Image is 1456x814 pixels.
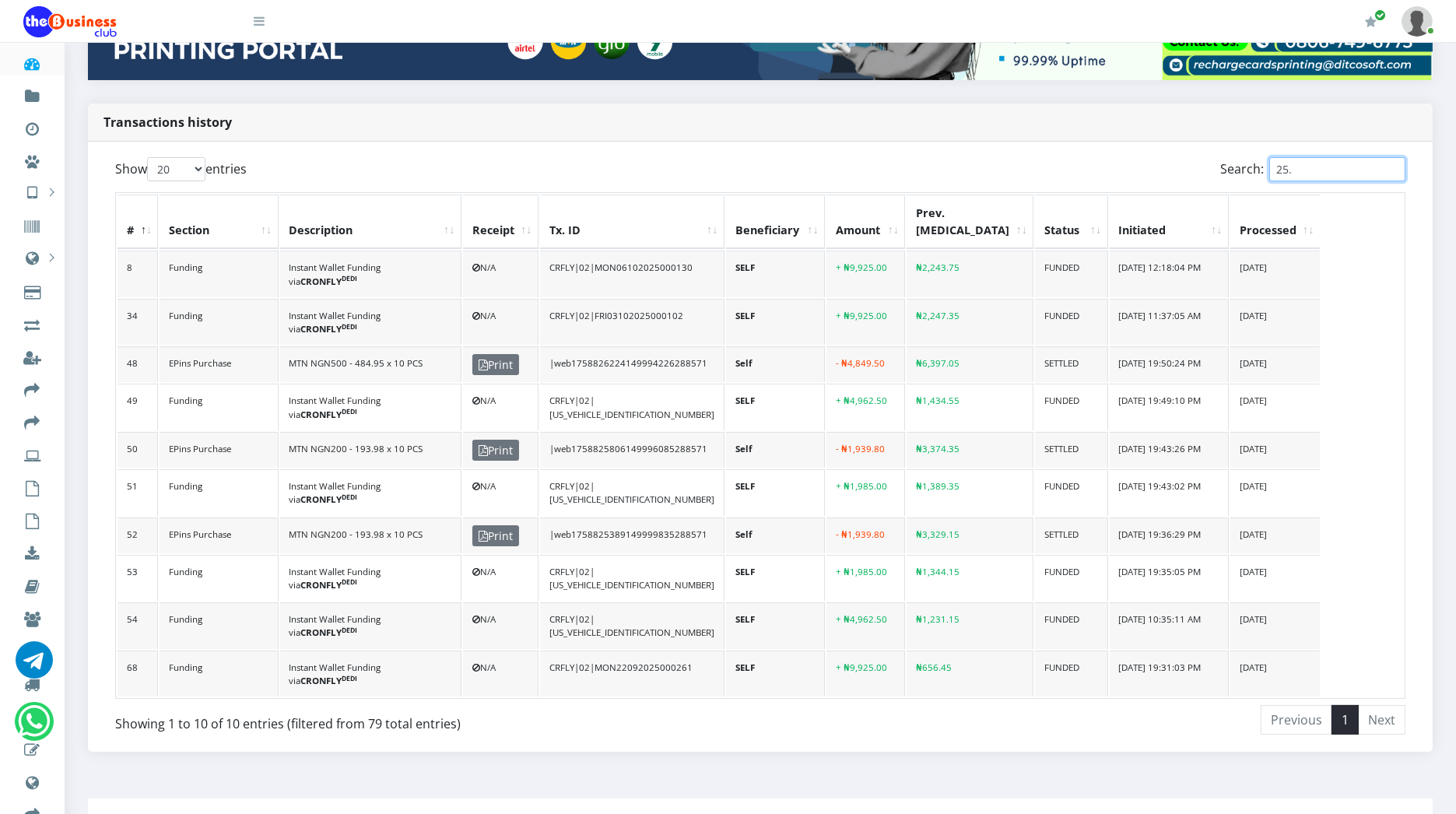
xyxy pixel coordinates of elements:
[907,518,1033,553] td: ₦3,329.15
[826,195,905,249] th: Amount: activate to sort column ascending
[147,157,205,181] select: Showentries
[12,369,53,406] a: Transfer to Wallet
[18,714,50,740] a: Chat for support
[907,195,1033,249] th: Prev. Bal: activate to sort column ascending
[12,663,53,700] a: Products
[726,518,825,553] td: Self
[726,469,825,516] td: SELF
[463,195,539,249] th: Receipt: activate to sort column ascending
[907,602,1033,649] td: ₦1,231.15
[342,493,358,502] sup: DEDI
[472,525,519,546] span: Print
[1230,432,1320,468] td: [DATE]
[160,432,278,468] td: EPins Purchase
[160,251,278,297] td: Funding
[115,157,247,181] label: Show entries
[342,322,358,332] sup: DEDI
[1110,432,1229,468] td: [DATE] 19:43:26 PM
[826,602,905,649] td: + ₦4,962.50
[12,140,53,177] a: Miscellaneous Payments
[12,42,53,79] a: Dashboard
[301,579,358,591] b: CRONFLY
[280,251,461,297] td: Instant Wallet Funding via
[12,598,53,635] a: Business Groups
[118,602,158,649] td: 54
[1035,469,1107,516] td: FUNDED
[1230,555,1320,602] td: [DATE]
[1365,16,1377,28] i: Renew/Upgrade Subscription
[1230,299,1320,346] td: [DATE]
[1230,251,1320,297] td: [DATE]
[907,651,1033,697] td: ₦656.45
[1110,651,1229,697] td: [DATE] 19:31:03 PM
[118,432,158,468] td: 50
[1110,251,1229,297] td: [DATE] 12:18:04 PM
[1230,651,1320,697] td: [DATE]
[726,432,825,468] td: Self
[1230,602,1320,649] td: [DATE]
[1110,299,1229,346] td: [DATE] 11:37:05 AM
[826,346,905,382] td: - ₦4,849.50
[301,323,358,335] b: CRONFLY
[463,555,539,602] td: N/A
[12,500,53,537] a: Buy Bulk VTU Pins
[118,384,158,430] td: 49
[826,651,905,697] td: + ₦9,925.00
[1035,432,1107,468] td: SETTLED
[280,195,461,249] th: Description: activate to sort column ascending
[160,602,278,649] td: Funding
[280,346,461,382] td: MTN NGN500 - 484.95 x 10 PCS
[1035,555,1107,602] td: FUNDED
[12,271,53,308] a: Cable TV, Electricity
[540,384,724,430] td: CRFLY|02|[US_VEHICLE_IDENTIFICATION_NUMBER]
[12,171,53,210] a: VTU
[12,402,53,439] a: Transfer to Bank
[826,518,905,553] td: - ₦1,939.80
[1035,651,1107,697] td: FUNDED
[540,651,724,697] td: CRFLY|02|MON22092025000261
[1035,299,1107,346] td: FUNDED
[1230,195,1320,249] th: Processed: activate to sort column ascending
[1110,518,1229,553] td: [DATE] 19:36:29 PM
[463,469,539,516] td: N/A
[1230,469,1320,516] td: [DATE]
[160,346,278,382] td: EPins Purchase
[280,384,461,430] td: Instant Wallet Funding via
[12,107,53,145] a: Transactions
[726,555,825,602] td: SELF
[1110,384,1229,430] td: [DATE] 19:49:10 PM
[16,653,53,679] a: Chat for support
[301,626,358,638] b: CRONFLY
[118,469,158,516] td: 51
[342,577,358,587] sup: DEDI
[12,696,53,733] a: Services
[12,532,53,570] a: Download Software
[280,469,461,516] td: Instant Wallet Funding via
[726,346,825,382] td: Self
[540,518,724,553] td: |web1758825389149999835288571
[907,251,1033,297] td: ₦2,243.75
[472,354,519,375] span: Print
[907,432,1033,468] td: ₦3,374.35
[160,651,278,697] td: Funding
[1269,157,1405,181] input: Search:
[1110,469,1229,516] td: [DATE] 19:43:02 PM
[1035,346,1107,382] td: SETTLED
[826,299,905,346] td: + ₦9,925.00
[540,555,724,602] td: CRFLY|02|[US_VEHICLE_IDENTIFICATION_NUMBER]
[160,555,278,602] td: Funding
[540,432,724,468] td: |web1758825806149996085288571
[826,555,905,602] td: + ₦1,985.00
[540,602,724,649] td: CRFLY|02|[US_VEHICLE_IDENTIFICATION_NUMBER]
[463,602,539,649] td: N/A
[1110,195,1229,249] th: Initiated: activate to sort column ascending
[726,299,825,346] td: SELF
[463,299,539,346] td: N/A
[1035,384,1107,430] td: FUNDED
[12,761,53,798] a: Promote a Site/Link
[826,432,905,468] td: - ₦1,939.80
[160,384,278,430] td: Funding
[540,346,724,382] td: |web1758826224149994226288571
[826,469,905,516] td: + ₦1,985.00
[1220,157,1405,181] label: Search:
